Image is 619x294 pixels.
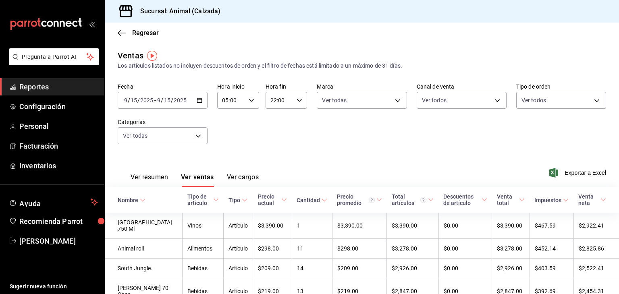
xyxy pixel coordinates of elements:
[19,236,98,246] span: [PERSON_NAME]
[123,132,147,140] span: Ver todas
[332,239,387,259] td: $298.00
[369,197,375,203] svg: Precio promedio = Total artículos / cantidad
[438,213,492,239] td: $0.00
[118,29,159,37] button: Regresar
[19,141,98,151] span: Facturación
[118,197,138,203] div: Nombre
[157,97,161,104] input: --
[417,84,507,89] label: Canal de venta
[224,259,253,278] td: Artículo
[131,173,259,187] div: navigation tabs
[227,173,259,187] button: Ver cargos
[322,96,347,104] span: Ver todas
[387,239,439,259] td: $3,278.00
[292,259,332,278] td: 14
[173,97,187,104] input: ----
[10,282,98,291] span: Sugerir nueva función
[578,193,599,206] div: Venta neta
[534,197,561,203] div: Impuestos
[292,213,332,239] td: 1
[19,197,87,207] span: Ayuda
[19,81,98,92] span: Reportes
[492,239,530,259] td: $3,278.00
[292,239,332,259] td: 11
[337,193,382,206] span: Precio promedio
[492,259,530,278] td: $2,926.00
[164,97,171,104] input: --
[258,193,280,206] div: Precio actual
[297,197,320,203] div: Cantidad
[118,50,143,62] div: Ventas
[438,259,492,278] td: $0.00
[492,213,530,239] td: $3,390.00
[297,197,327,203] span: Cantidad
[578,193,606,206] span: Venta neta
[253,239,292,259] td: $298.00
[118,197,145,203] span: Nombre
[534,197,569,203] span: Impuestos
[317,84,407,89] label: Marca
[171,97,173,104] span: /
[187,193,212,206] div: Tipo de artículo
[137,97,140,104] span: /
[392,193,434,206] span: Total artículos
[118,62,606,70] div: Los artículos listados no incluyen descuentos de orden y el filtro de fechas está limitado a un m...
[497,193,517,206] div: Venta total
[332,259,387,278] td: $209.00
[573,259,619,278] td: $2,522.41
[228,197,240,203] div: Tipo
[132,29,159,37] span: Regresar
[332,213,387,239] td: $3,390.00
[6,58,99,67] a: Pregunta a Parrot AI
[19,160,98,171] span: Inventarios
[573,239,619,259] td: $2,825.86
[387,213,439,239] td: $3,390.00
[443,193,487,206] span: Descuentos de artículo
[134,6,220,16] h3: Sucursal: Animal (Calzada)
[118,84,208,89] label: Fecha
[337,193,375,206] div: Precio promedio
[228,197,247,203] span: Tipo
[19,101,98,112] span: Configuración
[253,213,292,239] td: $3,390.00
[118,119,208,125] label: Categorías
[130,97,137,104] input: --
[420,197,426,203] svg: El total artículos considera cambios de precios en los artículos así como costos adicionales por ...
[258,193,287,206] span: Precio actual
[183,259,224,278] td: Bebidas
[22,53,87,61] span: Pregunta a Parrot AI
[183,213,224,239] td: Vinos
[124,97,128,104] input: --
[131,173,168,187] button: Ver resumen
[19,121,98,132] span: Personal
[187,193,219,206] span: Tipo de artículo
[516,84,606,89] label: Tipo de orden
[89,21,95,27] button: open_drawer_menu
[551,168,606,178] button: Exportar a Excel
[9,48,99,65] button: Pregunta a Parrot AI
[438,239,492,259] td: $0.00
[530,259,573,278] td: $403.59
[521,96,546,104] span: Ver todos
[161,97,163,104] span: /
[573,213,619,239] td: $2,922.41
[443,193,480,206] div: Descuentos de artículo
[217,84,259,89] label: Hora inicio
[19,216,98,227] span: Recomienda Parrot
[154,97,156,104] span: -
[105,239,183,259] td: Animal roll
[105,259,183,278] td: South Jungle.
[183,239,224,259] td: Alimentos
[105,213,183,239] td: [GEOGRAPHIC_DATA] 750 Ml
[530,239,573,259] td: $452.14
[422,96,447,104] span: Ver todos
[253,259,292,278] td: $209.00
[530,213,573,239] td: $467.59
[224,213,253,239] td: Artículo
[224,239,253,259] td: Artículo
[392,193,427,206] div: Total artículos
[147,51,157,61] img: Tooltip marker
[140,97,154,104] input: ----
[181,173,214,187] button: Ver ventas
